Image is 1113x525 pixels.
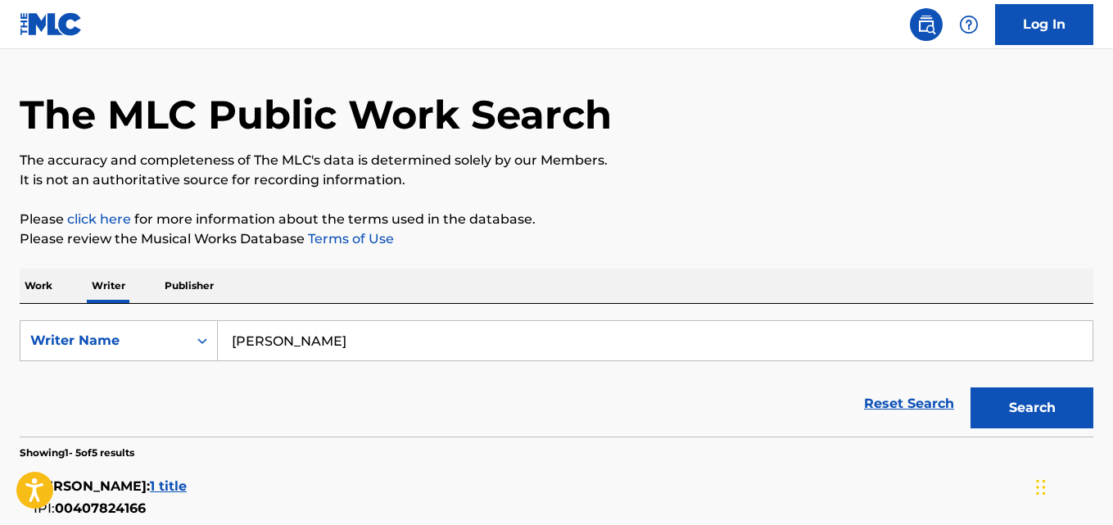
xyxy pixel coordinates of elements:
p: It is not an authoritative source for recording information. [20,170,1093,190]
span: 00407824166 [55,500,146,516]
a: Reset Search [856,386,962,422]
a: Terms of Use [305,231,394,247]
a: click here [67,211,131,227]
p: Writer [87,269,130,303]
span: IPI: [34,500,55,516]
span: 1 title [150,478,187,494]
img: help [959,15,979,34]
p: Publisher [160,269,219,303]
button: Search [970,387,1093,428]
iframe: Chat Widget [1031,446,1113,525]
div: Help [952,8,985,41]
div: Drag [1036,463,1046,512]
h1: The MLC Public Work Search [20,90,612,139]
span: [PERSON_NAME] : [29,478,150,494]
form: Search Form [20,320,1093,437]
p: The accuracy and completeness of The MLC's data is determined solely by our Members. [20,151,1093,170]
p: Please for more information about the terms used in the database. [20,210,1093,229]
div: Writer Name [30,331,178,351]
img: MLC Logo [20,12,83,36]
p: Please review the Musical Works Database [20,229,1093,249]
a: Log In [995,4,1093,45]
img: search [916,15,936,34]
p: Showing 1 - 5 of 5 results [20,446,134,460]
a: Public Search [910,8,943,41]
p: Work [20,269,57,303]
